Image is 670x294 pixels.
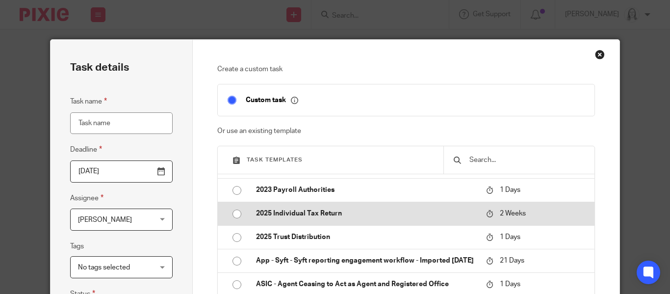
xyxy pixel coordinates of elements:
[500,187,520,193] span: 1 Days
[70,96,107,107] label: Task name
[246,96,298,105] p: Custom task
[500,281,520,288] span: 1 Days
[78,216,132,223] span: [PERSON_NAME]
[70,144,102,155] label: Deadline
[468,155,585,165] input: Search...
[256,232,476,242] p: 2025 Trust Distribution
[70,112,173,134] input: Task name
[256,185,476,195] p: 2023 Payroll Authorities
[70,59,129,76] h2: Task details
[500,210,526,217] span: 2 Weeks
[256,209,476,218] p: 2025 Individual Tax Return
[595,50,605,59] div: Close this dialog window
[70,241,84,251] label: Tags
[70,192,103,204] label: Assignee
[256,279,476,289] p: ASIC - Agent Ceasing to Act as Agent and Registered Office
[78,264,130,271] span: No tags selected
[247,157,303,162] span: Task templates
[256,256,476,266] p: App - Syft - Syft reporting engagement workflow - Imported [DATE]
[500,257,524,264] span: 21 Days
[500,234,520,241] span: 1 Days
[70,160,173,183] input: Pick a date
[217,126,594,136] p: Or use an existing template
[217,64,594,74] p: Create a custom task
